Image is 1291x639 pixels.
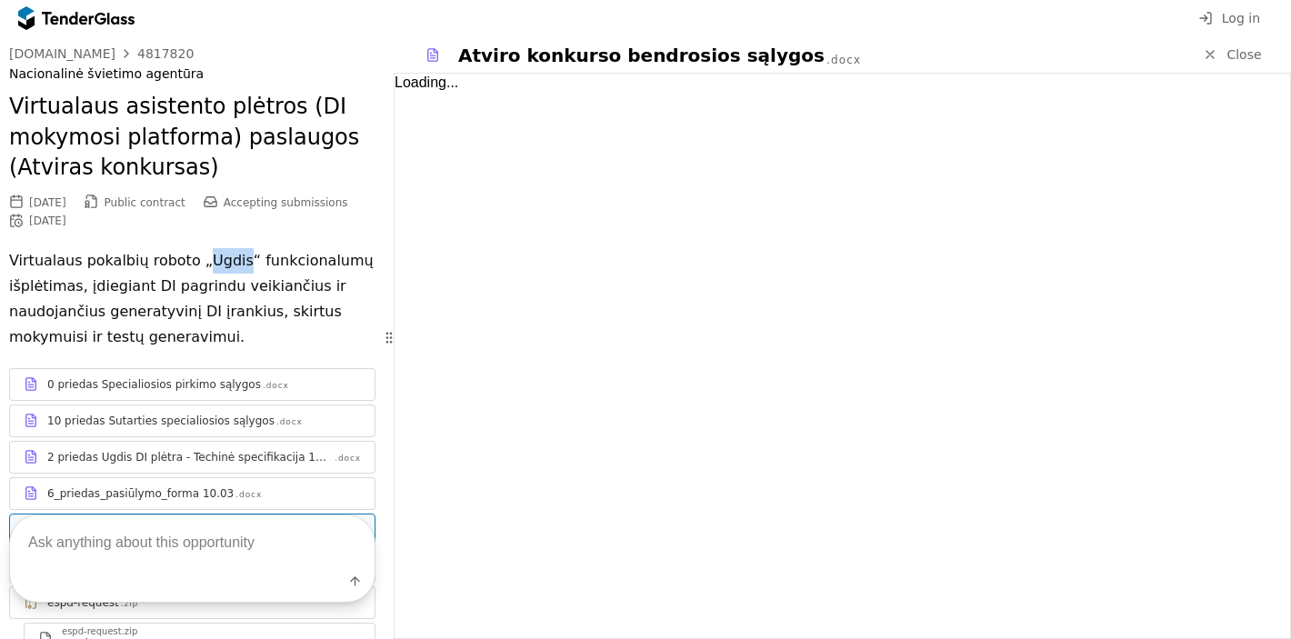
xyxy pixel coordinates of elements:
[224,196,348,209] span: Accepting submissions
[9,248,375,350] p: Virtualaus pokalbių roboto „Ugdis“ funkcionalumų išplėtimas, įdiegiant DI pagrindu veikiančius ir...
[47,377,261,392] div: 0 priedas Specialiosios pirkimo sąlygos
[826,53,861,68] div: .docx
[395,74,1290,638] div: Loading...
[47,450,333,464] div: 2 priedas Ugdis DI plėtra - Techinė specifikacija 10.03
[335,453,361,464] div: .docx
[9,441,375,474] a: 2 priedas Ugdis DI plėtra - Techinė specifikacija 10.03.docx
[9,47,115,60] div: [DOMAIN_NAME]
[9,477,375,510] a: 6_priedas_pasiūlymo_forma 10.03.docx
[29,215,66,227] div: [DATE]
[1193,7,1266,30] button: Log in
[47,414,275,428] div: 10 priedas Sutarties specialiosios sąlygos
[9,92,375,184] h2: Virtualaus asistento plėtros (DI mokymosi platforma) paslaugos (Atviras konkursas)
[9,66,375,82] div: Nacionalinė švietimo agentūra
[137,47,194,60] div: 4817820
[105,196,185,209] span: Public contract
[276,416,303,428] div: .docx
[29,196,66,209] div: [DATE]
[263,380,289,392] div: .docx
[9,46,194,61] a: [DOMAIN_NAME]4817820
[1222,11,1260,25] span: Log in
[458,43,825,68] div: Atviro konkurso bendrosios sąlygos
[9,368,375,401] a: 0 priedas Specialiosios pirkimo sąlygos.docx
[1192,44,1273,66] a: Close
[9,404,375,437] a: 10 priedas Sutarties specialiosios sąlygos.docx
[1226,47,1261,62] span: Close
